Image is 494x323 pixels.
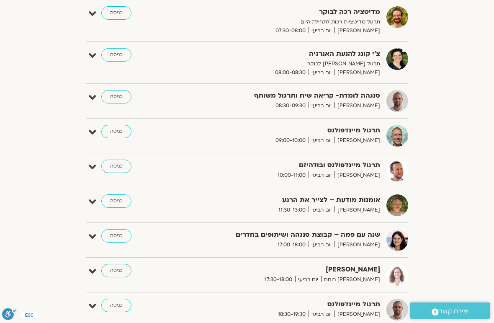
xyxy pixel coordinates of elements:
span: [PERSON_NAME] רוחם [321,275,380,284]
a: כניסה [101,6,131,20]
p: תרגול מדיטציות רכות לתחילת היום [200,18,380,26]
strong: אומנות מודעת – לצייר את הרגע [200,194,380,206]
span: [PERSON_NAME] [334,136,380,145]
span: 17:30-18:00 [262,275,295,284]
span: יום רביעי [309,136,334,145]
span: 18:30-19:30 [275,310,309,319]
strong: תרגול מיינדפולנס [200,125,380,136]
a: יצירת קשר [410,302,490,319]
a: כניסה [101,160,131,173]
span: [PERSON_NAME] [334,68,380,77]
span: יום רביעי [295,275,321,284]
strong: תרגול מיינדפולנס [200,299,380,310]
span: 07:30-08:00 [273,26,309,35]
span: 08:30-09:30 [273,101,309,110]
span: 17:00-18:00 [275,240,309,249]
strong: תרגול מיינדפולנס ובודהיזם [200,160,380,171]
strong: צ'י קונג להנעת האנרגיה [200,48,380,59]
span: יום רביעי [309,240,334,249]
span: 09:00-10:00 [273,136,309,145]
span: יצירת קשר [439,306,469,317]
span: [PERSON_NAME] [334,101,380,110]
strong: שנה עם פמה – קבוצת סנגהה ושיתופים בחדרים [200,229,380,240]
a: כניסה [101,229,131,243]
span: יום רביעי [309,26,334,35]
span: [PERSON_NAME] [334,240,380,249]
a: כניסה [101,264,131,277]
span: [PERSON_NAME] [334,26,380,35]
p: תרגול [PERSON_NAME] לבוקר [200,59,380,68]
span: יום רביעי [309,68,334,77]
span: 08:00-08:30 [272,68,309,77]
strong: סנגהה לומדת- קריאה שיח ותרגול משותף [200,90,380,101]
strong: [PERSON_NAME] [200,264,380,275]
span: [PERSON_NAME] [334,206,380,214]
a: כניסה [101,48,131,62]
a: כניסה [101,90,131,103]
span: יום רביעי [309,101,334,110]
span: יום רביעי [309,310,334,319]
a: כניסה [101,125,131,138]
span: יום רביעי [309,206,334,214]
a: כניסה [101,299,131,312]
strong: מדיטציה רכה לבוקר [200,6,380,18]
span: [PERSON_NAME] [334,310,380,319]
span: יום רביעי [309,171,334,180]
a: כניסה [101,194,131,208]
span: [PERSON_NAME] [334,171,380,180]
span: 11:30-13:00 [275,206,309,214]
span: 10:00-11:00 [275,171,309,180]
